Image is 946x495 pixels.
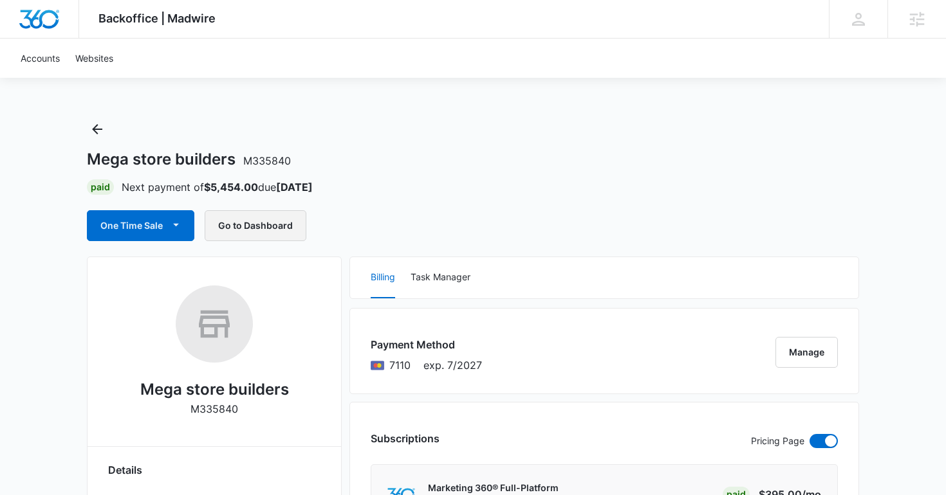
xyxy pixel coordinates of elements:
button: Billing [371,257,395,298]
p: Marketing 360® Full-Platform [428,482,622,494]
span: Mastercard ending with [389,357,411,373]
strong: $5,454.00 [204,181,258,194]
h3: Subscriptions [371,431,440,446]
button: Back [87,119,107,139]
p: Next payment of due [122,179,313,195]
p: M335840 [190,401,238,417]
div: Paid [87,179,114,195]
button: One Time Sale [87,210,194,241]
h2: Mega store builders [140,378,289,401]
a: Accounts [13,39,68,78]
button: Manage [775,337,838,368]
h1: Mega store builders [87,150,291,169]
span: Backoffice | Madwire [98,12,216,25]
p: Pricing Page [751,434,804,448]
button: Task Manager [411,257,470,298]
span: M335840 [243,154,291,167]
button: Go to Dashboard [205,210,306,241]
strong: [DATE] [276,181,313,194]
span: Details [108,462,142,478]
h3: Payment Method [371,337,482,352]
a: Websites [68,39,121,78]
span: exp. 7/2027 [423,357,482,373]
